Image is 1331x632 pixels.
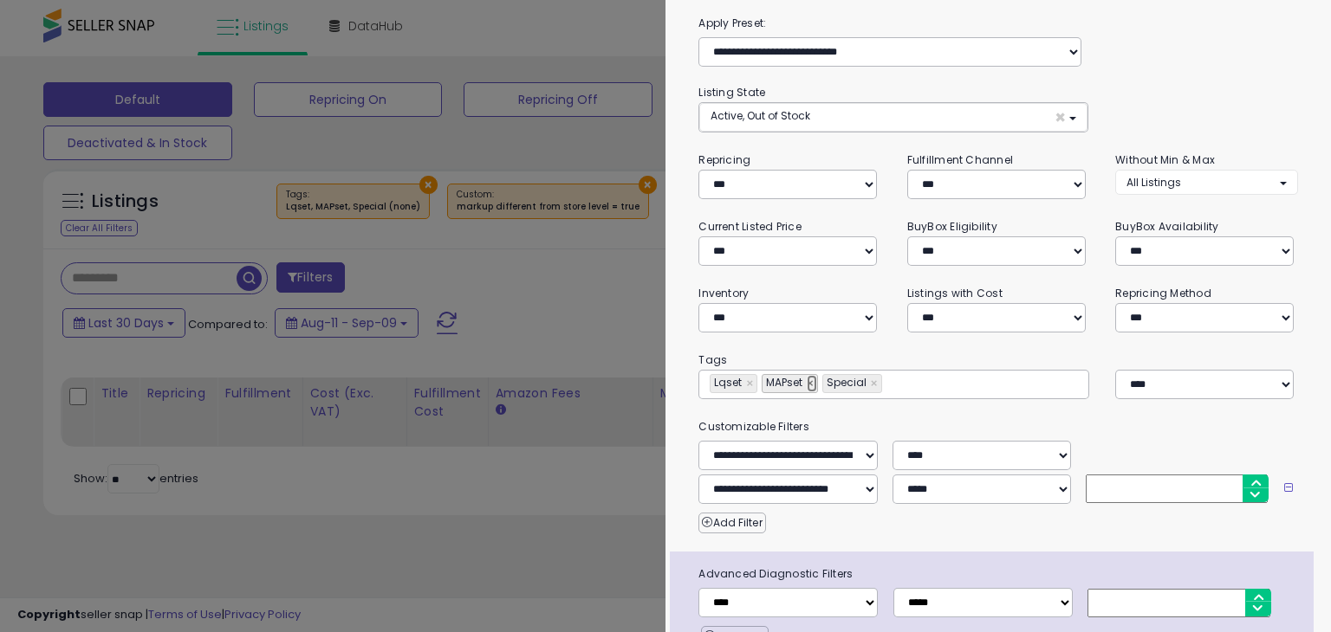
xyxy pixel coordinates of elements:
small: Fulfillment Channel [907,152,1013,167]
small: Listing State [698,85,765,100]
small: Current Listed Price [698,219,801,234]
span: Active, Out of Stock [711,108,810,123]
span: Advanced Diagnostic Filters [685,564,1313,584]
small: BuyBox Availability [1115,219,1218,234]
small: Inventory [698,286,749,300]
small: Listings with Cost [907,286,1003,300]
span: All Listings [1126,175,1181,190]
small: Customizable Filters [685,417,1310,436]
button: Active, Out of Stock × [699,103,1087,132]
a: × [807,375,817,392]
small: Without Min & Max [1115,152,1215,167]
small: BuyBox Eligibility [907,219,997,234]
small: Repricing Method [1115,286,1211,300]
a: × [746,375,756,392]
small: Tags [685,351,1310,370]
button: All Listings [1115,170,1297,195]
label: Apply Preset: [685,14,1310,33]
span: × [1055,108,1066,126]
button: Add Filter [698,513,765,533]
span: Lqset [711,375,742,390]
span: MAPset [763,375,802,390]
a: × [871,375,881,392]
small: Repricing [698,152,750,167]
span: Special [823,375,867,390]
